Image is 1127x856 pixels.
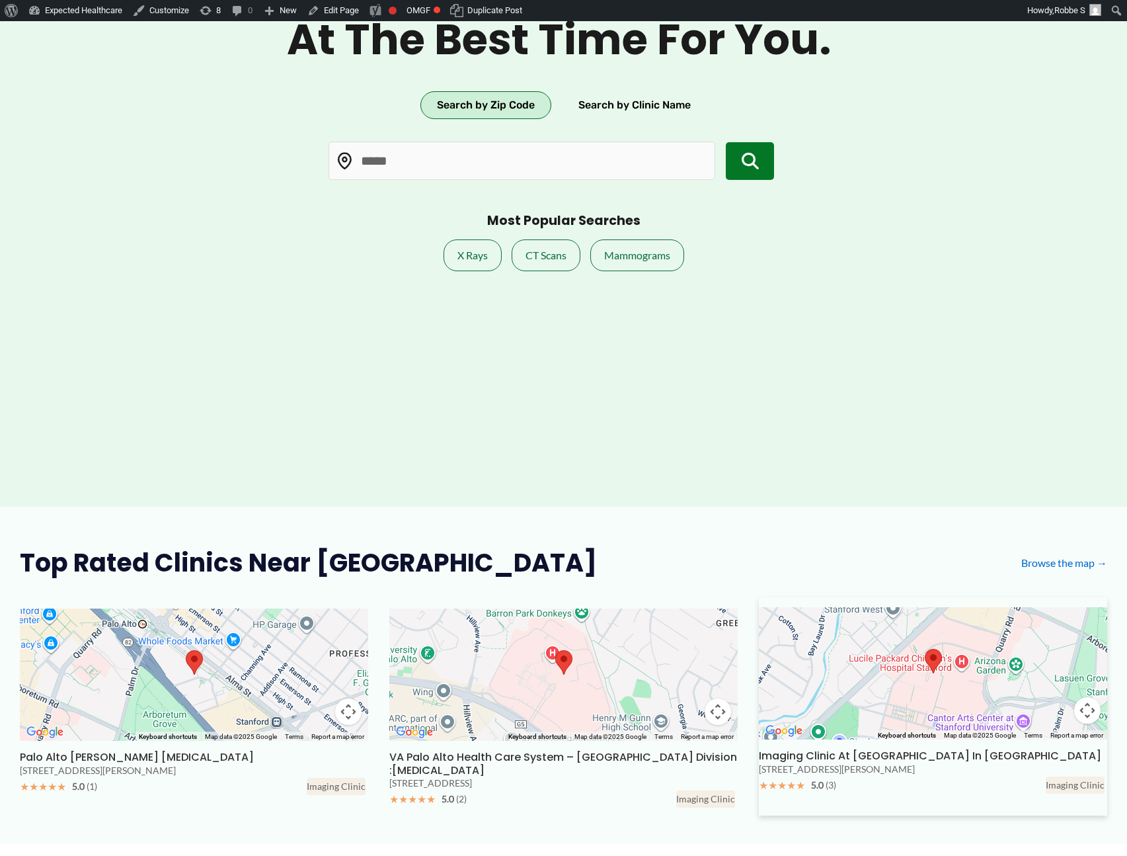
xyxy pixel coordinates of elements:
span: Robbe S [1054,5,1085,15]
div: [STREET_ADDRESS] [389,777,738,790]
a: Open this area in Google Maps (opens a new window) [762,722,806,740]
h3: Imaging Clinic at [GEOGRAPHIC_DATA] in [GEOGRAPHIC_DATA] [759,749,1101,762]
div: Imaging Clinic [307,778,366,795]
span: Map data ©2025 Google [944,732,1016,739]
span: Map data ©2025 Google [574,733,646,740]
button: Search by Zip Code [420,91,551,119]
span: ★ [38,777,48,796]
span: ★ [777,775,787,795]
button: Map camera controls [335,699,362,725]
span: Map data ©2025 Google [205,733,277,740]
div: VA Palo Alto Health Care System &#8211; Palo Alto Division :Radiology [555,650,572,675]
span: ★ [57,777,66,796]
a: Open this area in Google Maps (opens a new window) [393,724,436,741]
span: ★ [408,789,417,809]
img: Location pin [336,153,354,170]
span: At the best time for you. [287,15,840,65]
div: Imaging Clinic [676,791,735,808]
img: Google [393,724,436,741]
div: [STREET_ADDRESS][PERSON_NAME] [20,764,368,777]
a: Mammograms [590,239,684,271]
span: (3) [826,779,836,791]
button: Keyboard shortcuts [878,731,936,740]
button: Keyboard shortcuts [139,732,197,742]
span: (2) [456,793,467,804]
span: ★ [389,789,399,809]
span: (1) [87,781,97,792]
a: MapImaging Clinic at Advanced Medicine Center Building in Palo Alto Imaging Clinic at [GEOGRAPHIC... [759,597,1107,816]
div: Focus keyphrase not set [389,7,397,15]
a: MapVA Palo Alto Health Care System &#8211; Palo Alto Division :Radiology VA Palo Alto Health Care... [389,599,738,817]
a: Browse the map → [1021,553,1107,573]
span: ★ [426,789,436,809]
span: ★ [796,775,805,795]
span: 5.0 [442,793,454,804]
div: [STREET_ADDRESS][PERSON_NAME] [759,763,1107,776]
h2: Top Rated Clinics Near [GEOGRAPHIC_DATA] [20,546,597,579]
a: Report a map error [681,733,734,740]
span: 5.0 [811,779,824,791]
h3: VA Palo Alto Health Care System – [GEOGRAPHIC_DATA] Division :[MEDICAL_DATA] [389,751,738,776]
button: Map camera controls [1074,697,1101,724]
img: Google [23,724,67,741]
button: Map camera controls [705,699,731,725]
span: 5.0 [72,781,85,792]
span: ★ [48,777,57,796]
span: ★ [787,775,796,795]
a: Report a map error [1050,732,1103,739]
span: ★ [417,789,426,809]
h3: Palo Alto [PERSON_NAME] [MEDICAL_DATA] [20,751,254,763]
img: Google [762,722,806,740]
span: ★ [20,777,29,796]
button: Search by Clinic Name [562,91,707,119]
a: Open this area in Google Maps (opens a new window) [23,724,67,741]
a: CT Scans [512,239,580,271]
div: Palo Alto Wells MRI [186,650,203,675]
span: ★ [399,789,408,809]
div: Imaging Clinic at Advanced Medicine Center Building in Palo Alto [925,649,942,673]
a: Terms (opens in new tab) [654,733,673,740]
a: Terms (opens in new tab) [1024,732,1042,739]
a: MapPalo Alto Wells MRI Palo Alto [PERSON_NAME] [MEDICAL_DATA] [STREET_ADDRESS][PERSON_NAME] ★★★★★... [20,599,368,817]
a: Report a map error [311,733,364,740]
span: ★ [768,775,777,795]
button: Keyboard shortcuts [508,732,566,742]
a: X Rays [444,239,502,271]
h3: Most Popular Searches [487,213,641,230]
div: Imaging Clinic [1046,777,1105,794]
span: ★ [29,777,38,796]
span: ★ [759,775,768,795]
a: Terms (opens in new tab) [285,733,303,740]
